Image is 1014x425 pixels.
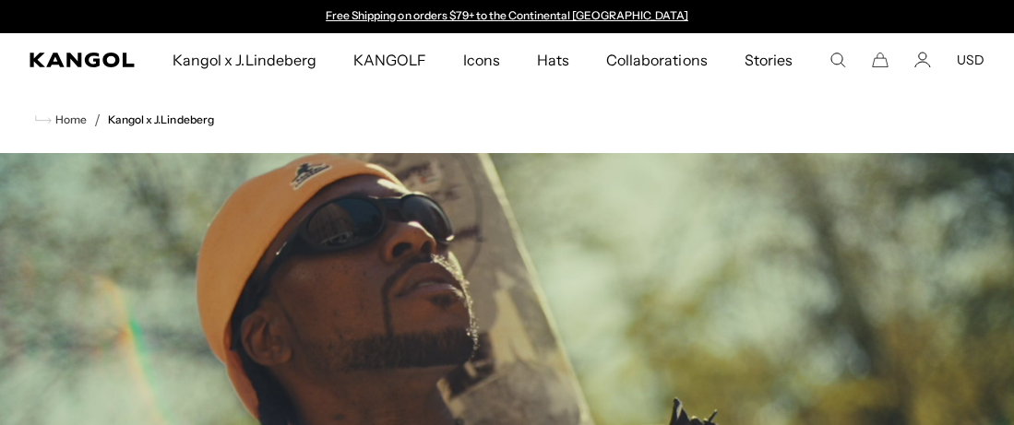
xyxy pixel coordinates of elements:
span: Home [52,113,87,126]
a: Icons [445,33,519,87]
button: Cart [872,52,889,68]
div: 1 of 2 [317,9,698,24]
button: USD [957,52,984,68]
a: Free Shipping on orders $79+ to the Continental [GEOGRAPHIC_DATA] [326,8,688,22]
a: Kangol x J.Lindeberg [154,33,335,87]
span: Kangol x J.Lindeberg [173,33,316,87]
a: Collaborations [588,33,725,87]
a: Hats [519,33,588,87]
a: Kangol x J.Lindeberg [108,113,214,126]
div: Announcement [317,9,698,24]
a: Kangol [30,53,136,67]
span: Stories [745,33,793,87]
a: Account [914,52,931,68]
span: Icons [463,33,500,87]
span: Hats [537,33,569,87]
slideshow-component: Announcement bar [317,9,698,24]
li: / [87,109,101,131]
a: Stories [726,33,811,87]
span: Collaborations [606,33,707,87]
a: KANGOLF [335,33,445,87]
summary: Search here [829,52,846,68]
span: KANGOLF [353,33,426,87]
a: Home [35,112,87,128]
